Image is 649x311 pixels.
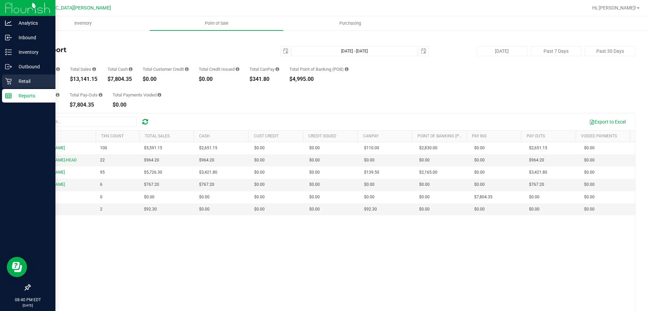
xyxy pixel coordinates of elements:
[158,93,161,97] i: Sum of all voided payment transaction amounts (excluding tips and transaction fees) within the da...
[529,206,539,213] span: $0.00
[529,169,547,176] span: $3,421.80
[199,206,210,213] span: $0.00
[144,157,159,163] span: $964.20
[236,67,239,71] i: Sum of all successful refund transaction amounts from purchase returns resulting in account credi...
[196,20,238,26] span: Point of Sale
[143,76,189,82] div: $0.00
[419,157,430,163] span: $0.00
[7,257,27,277] iframe: Resource center
[474,157,485,163] span: $0.00
[144,181,159,188] span: $767.20
[99,93,102,97] i: Sum of all cash pay-outs removed from tills within the date range.
[56,93,59,97] i: Sum of all cash pay-ins added to tills within the date range.
[308,134,336,138] a: Credit Issued
[16,16,150,30] a: Inventory
[592,5,636,10] span: Hi, [PERSON_NAME]!
[144,206,157,213] span: $92.30
[254,181,265,188] span: $0.00
[531,46,581,56] button: Past 7 Days
[584,145,595,151] span: $0.00
[199,157,214,163] span: $964.20
[113,93,161,97] div: Total Payments Voided
[363,134,379,138] a: CanPay
[254,134,279,138] a: Cust Credit
[419,181,430,188] span: $0.00
[275,67,279,71] i: Sum of all successful, non-voided payment transaction amounts using CanPay (as well as manual Can...
[281,46,290,56] span: select
[309,169,320,176] span: $0.00
[12,19,52,27] p: Analytics
[529,157,544,163] span: $964.20
[199,134,210,138] a: Cash
[70,102,102,108] div: $7,804.35
[249,76,279,82] div: $341.80
[12,77,52,85] p: Retail
[199,76,239,82] div: $0.00
[474,194,492,200] span: $7,804.35
[417,134,465,138] a: Point of Banking (POB)
[529,194,539,200] span: $0.00
[145,134,170,138] a: Total Sales
[585,46,635,56] button: Past 30 Days
[12,48,52,56] p: Inventory
[364,181,375,188] span: $0.00
[100,145,107,151] span: 100
[474,169,485,176] span: $0.00
[345,67,348,71] i: Sum of the successful, non-voided point-of-banking payment transaction amounts, both via payment ...
[199,169,217,176] span: $3,421.80
[472,134,486,138] a: Pay Ins
[5,49,12,55] inline-svg: Inventory
[364,194,375,200] span: $0.00
[474,181,485,188] span: $0.00
[581,134,617,138] a: Voided Payments
[419,169,437,176] span: $2,165.00
[419,206,430,213] span: $0.00
[12,34,52,42] p: Inbound
[185,67,189,71] i: Sum of all successful, non-voided payment transaction amounts using account credit as the payment...
[477,46,527,56] button: [DATE]
[3,303,52,308] p: [DATE]
[3,297,52,303] p: 08:40 PM EDT
[309,145,320,151] span: $0.00
[100,169,105,176] span: 95
[289,76,348,82] div: $4,995.00
[254,206,265,213] span: $0.00
[529,181,544,188] span: $767.20
[309,194,320,200] span: $0.00
[100,157,105,163] span: 22
[364,145,379,151] span: $110.00
[474,206,485,213] span: $0.00
[309,157,320,163] span: $0.00
[584,157,595,163] span: $0.00
[100,194,102,200] span: 0
[199,194,210,200] span: $0.00
[27,5,111,11] span: [GEOGRAPHIC_DATA][PERSON_NAME]
[35,117,137,127] input: Search...
[56,67,60,71] i: Count of all successful payment transactions, possibly including voids, refunds, and cash-back fr...
[584,194,595,200] span: $0.00
[309,206,320,213] span: $0.00
[529,145,547,151] span: $2,651.15
[107,67,133,71] div: Total Cash
[527,134,545,138] a: Pay Outs
[419,46,428,56] span: select
[199,145,217,151] span: $2,651.15
[70,67,97,71] div: Total Sales
[5,34,12,41] inline-svg: Inbound
[364,206,377,213] span: $92.30
[144,169,162,176] span: $5,726.30
[101,134,124,138] a: TXN Count
[254,169,265,176] span: $0.00
[129,67,133,71] i: Sum of all successful, non-voided cash payment transaction amounts (excluding tips and transactio...
[113,102,161,108] div: $0.00
[249,67,279,71] div: Total CanPay
[5,92,12,99] inline-svg: Reports
[150,16,283,30] a: Point of Sale
[144,194,154,200] span: $0.00
[199,181,214,188] span: $767.20
[34,158,77,162] span: [PERSON_NAME]-HEAD
[584,206,595,213] span: $0.00
[289,67,348,71] div: Total Point of Banking (POB)
[92,67,96,71] i: Sum of all successful, non-voided payment transaction amounts (excluding tips and transaction fee...
[70,93,102,97] div: Total Pay-Outs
